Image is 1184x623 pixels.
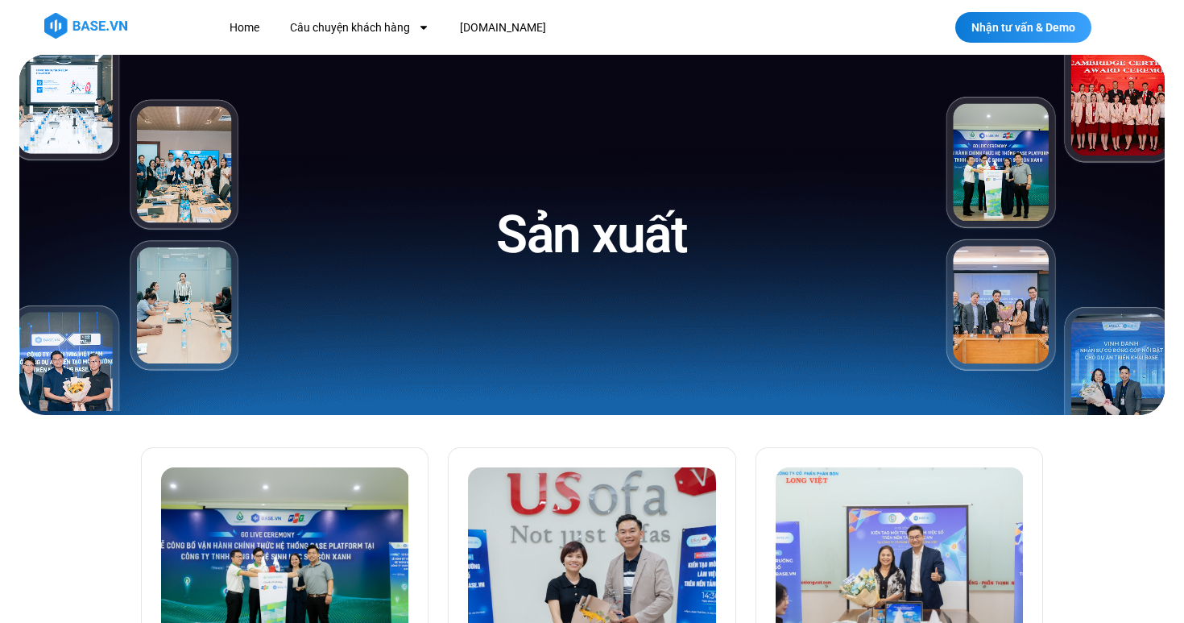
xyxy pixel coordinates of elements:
[448,13,558,43] a: [DOMAIN_NAME]
[217,13,271,43] a: Home
[971,22,1075,33] span: Nhận tư vấn & Demo
[278,13,441,43] a: Câu chuyện khách hàng
[217,13,842,43] nav: Menu
[955,12,1091,43] a: Nhận tư vấn & Demo
[496,201,687,268] h1: Sản xuất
